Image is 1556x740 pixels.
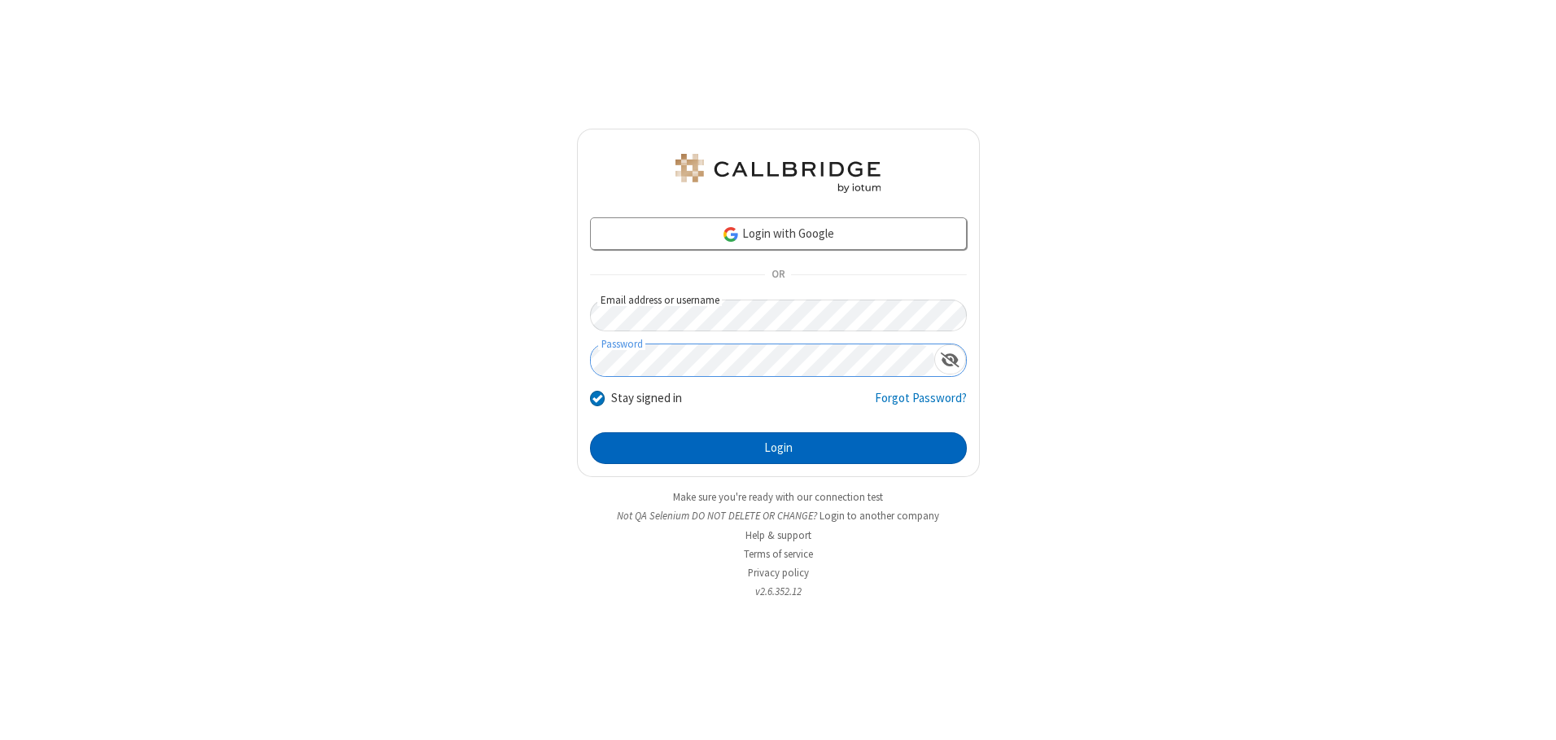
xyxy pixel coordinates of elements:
button: Login to another company [820,508,939,523]
img: google-icon.png [722,226,740,243]
span: OR [765,264,791,287]
img: QA Selenium DO NOT DELETE OR CHANGE [672,154,884,193]
div: Show password [934,344,966,374]
input: Password [591,344,934,376]
a: Forgot Password? [875,389,967,420]
a: Terms of service [744,547,813,561]
button: Login [590,432,967,465]
a: Privacy policy [748,566,809,580]
li: v2.6.352.12 [577,584,980,599]
li: Not QA Selenium DO NOT DELETE OR CHANGE? [577,508,980,523]
input: Email address or username [590,300,967,331]
label: Stay signed in [611,389,682,408]
a: Help & support [745,528,811,542]
a: Login with Google [590,217,967,250]
a: Make sure you're ready with our connection test [673,490,883,504]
